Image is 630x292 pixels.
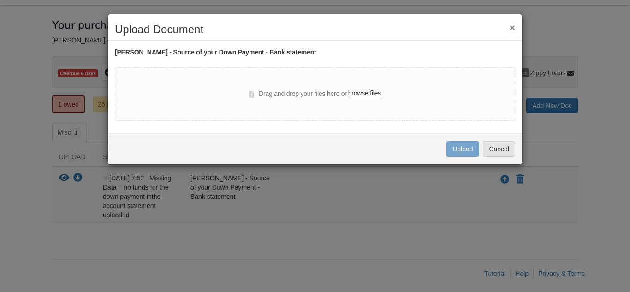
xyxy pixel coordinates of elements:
[115,24,515,36] h2: Upload Document
[348,89,381,99] label: browse files
[483,141,515,157] button: Cancel
[446,141,479,157] button: Upload
[510,23,515,32] button: ×
[115,48,515,58] div: [PERSON_NAME] - Source of your Down Payment - Bank statement
[249,89,381,100] div: Drag and drop your files here or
